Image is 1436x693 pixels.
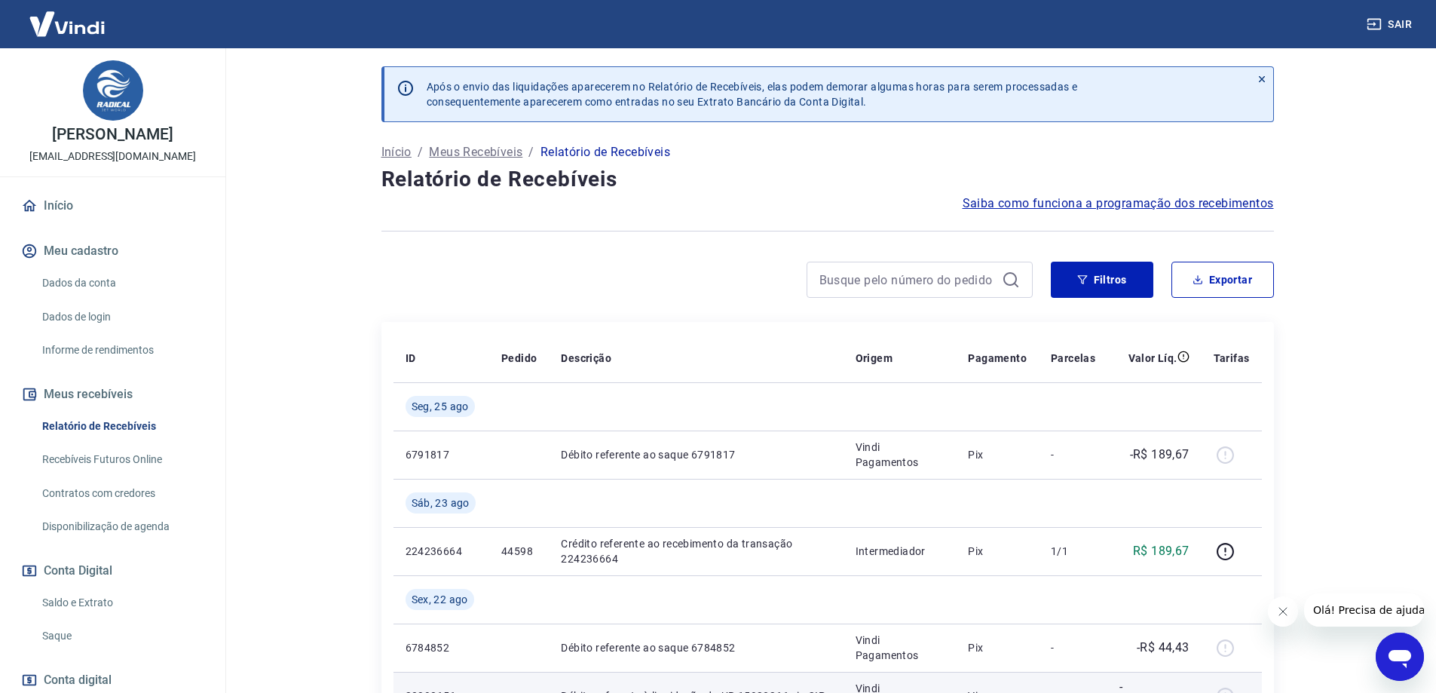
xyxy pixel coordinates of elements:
[83,60,143,121] img: 390d95a4-0b2f-43fe-8fa0-e43eda86bb40.jpeg
[1214,351,1250,366] p: Tarifas
[1128,351,1177,366] p: Valor Líq.
[856,351,893,366] p: Origem
[1133,542,1190,560] p: R$ 189,67
[1051,544,1095,559] p: 1/1
[819,268,996,291] input: Busque pelo número do pedido
[561,640,831,655] p: Débito referente ao saque 6784852
[856,633,945,663] p: Vindi Pagamentos
[429,143,522,161] a: Meus Recebíveis
[412,495,470,511] span: Sáb, 23 ago
[1171,262,1274,298] button: Exportar
[36,444,207,475] a: Recebíveis Futuros Online
[561,351,611,366] p: Descrição
[968,544,1027,559] p: Pix
[501,351,537,366] p: Pedido
[856,440,945,470] p: Vindi Pagamentos
[1376,633,1424,681] iframe: Botão para abrir a janela de mensagens
[36,587,207,618] a: Saldo e Extrato
[501,544,537,559] p: 44598
[540,143,670,161] p: Relatório de Recebíveis
[18,235,207,268] button: Meu cadastro
[36,621,207,652] a: Saque
[1304,593,1424,627] iframe: Mensagem da empresa
[406,447,477,462] p: 6791817
[1130,446,1190,464] p: -R$ 189,67
[418,143,423,161] p: /
[52,127,173,143] p: [PERSON_NAME]
[856,544,945,559] p: Intermediador
[18,554,207,587] button: Conta Digital
[406,640,477,655] p: 6784852
[36,268,207,299] a: Dados da conta
[36,335,207,366] a: Informe de rendimentos
[963,195,1274,213] a: Saiba como funciona a programação dos recebimentos
[36,511,207,542] a: Disponibilização de agenda
[1051,351,1095,366] p: Parcelas
[968,447,1027,462] p: Pix
[29,149,196,164] p: [EMAIL_ADDRESS][DOMAIN_NAME]
[18,378,207,411] button: Meus recebíveis
[412,399,469,414] span: Seg, 25 ago
[406,351,416,366] p: ID
[1051,640,1095,655] p: -
[968,351,1027,366] p: Pagamento
[528,143,534,161] p: /
[381,164,1274,195] h4: Relatório de Recebíveis
[9,11,127,23] span: Olá! Precisa de ajuda?
[36,478,207,509] a: Contratos com credores
[412,592,468,607] span: Sex, 22 ago
[18,189,207,222] a: Início
[44,670,112,691] span: Conta digital
[561,447,831,462] p: Débito referente ao saque 6791817
[36,302,207,333] a: Dados de login
[1268,596,1298,627] iframe: Fechar mensagem
[427,79,1078,109] p: Após o envio das liquidações aparecerem no Relatório de Recebíveis, elas podem demorar algumas ho...
[561,536,831,566] p: Crédito referente ao recebimento da transação 224236664
[381,143,412,161] a: Início
[1051,262,1153,298] button: Filtros
[18,1,116,47] img: Vindi
[36,411,207,442] a: Relatório de Recebíveis
[406,544,477,559] p: 224236664
[1051,447,1095,462] p: -
[1364,11,1418,38] button: Sair
[1137,639,1190,657] p: -R$ 44,43
[968,640,1027,655] p: Pix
